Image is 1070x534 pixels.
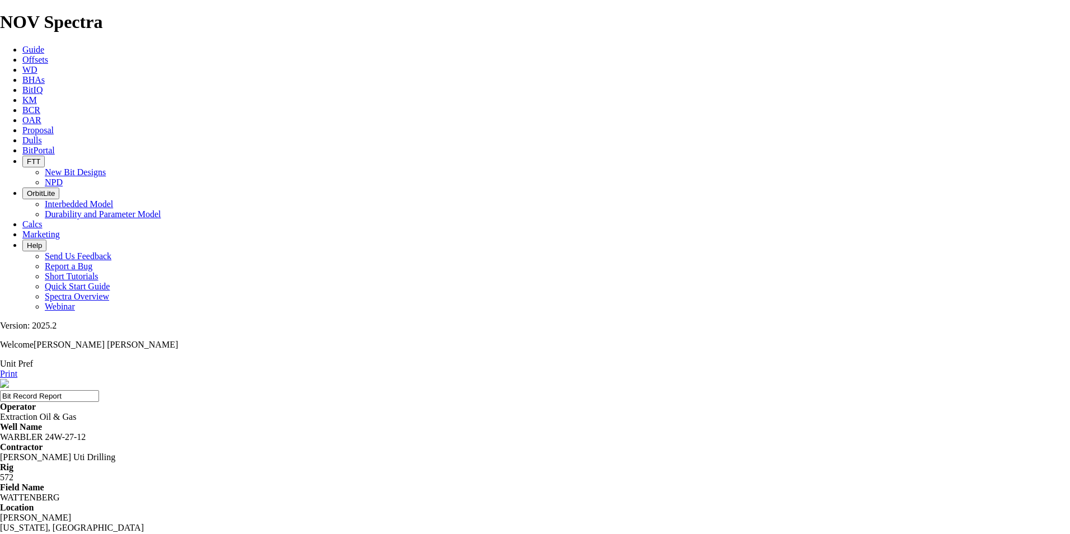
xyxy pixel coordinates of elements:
a: Webinar [45,302,75,311]
a: Durability and Parameter Model [45,209,161,219]
button: OrbitLite [22,188,59,199]
span: FTT [27,157,40,166]
a: Dulls [22,135,42,145]
a: Report a Bug [45,261,92,271]
span: [PERSON_NAME] [PERSON_NAME] [34,340,178,349]
span: OrbitLite [27,189,55,198]
a: Send Us Feedback [45,251,111,261]
a: BHAs [22,75,45,85]
a: Proposal [22,125,54,135]
a: Offsets [22,55,48,64]
a: NPD [45,177,63,187]
span: Help [27,241,42,250]
a: Marketing [22,229,60,239]
a: Quick Start Guide [45,282,110,291]
button: FTT [22,156,45,167]
a: Interbedded Model [45,199,113,209]
a: Spectra Overview [45,292,109,301]
a: BitPortal [22,146,55,155]
a: Short Tutorials [45,271,98,281]
a: New Bit Designs [45,167,106,177]
a: Guide [22,45,44,54]
a: OAR [22,115,41,125]
a: BitIQ [22,85,43,95]
a: KM [22,95,37,105]
a: Calcs [22,219,43,229]
a: BCR [22,105,40,115]
a: WD [22,65,37,74]
button: Help [22,240,46,251]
